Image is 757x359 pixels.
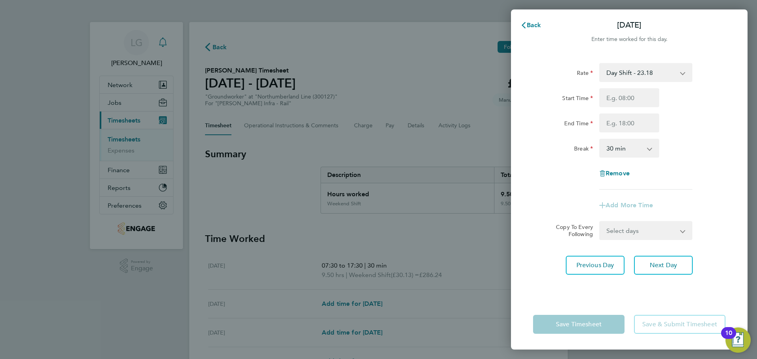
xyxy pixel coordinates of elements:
[599,113,659,132] input: E.g. 18:00
[725,327,751,353] button: Open Resource Center, 10 new notifications
[566,256,625,275] button: Previous Day
[725,333,732,343] div: 10
[574,145,593,154] label: Break
[564,120,593,129] label: End Time
[577,69,593,79] label: Rate
[562,95,593,104] label: Start Time
[527,21,541,29] span: Back
[634,256,693,275] button: Next Day
[599,170,630,177] button: Remove
[650,261,677,269] span: Next Day
[511,35,748,44] div: Enter time worked for this day.
[576,261,614,269] span: Previous Day
[550,223,593,238] label: Copy To Every Following
[599,88,659,107] input: E.g. 08:00
[617,20,641,31] p: [DATE]
[513,17,549,33] button: Back
[606,169,630,177] span: Remove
